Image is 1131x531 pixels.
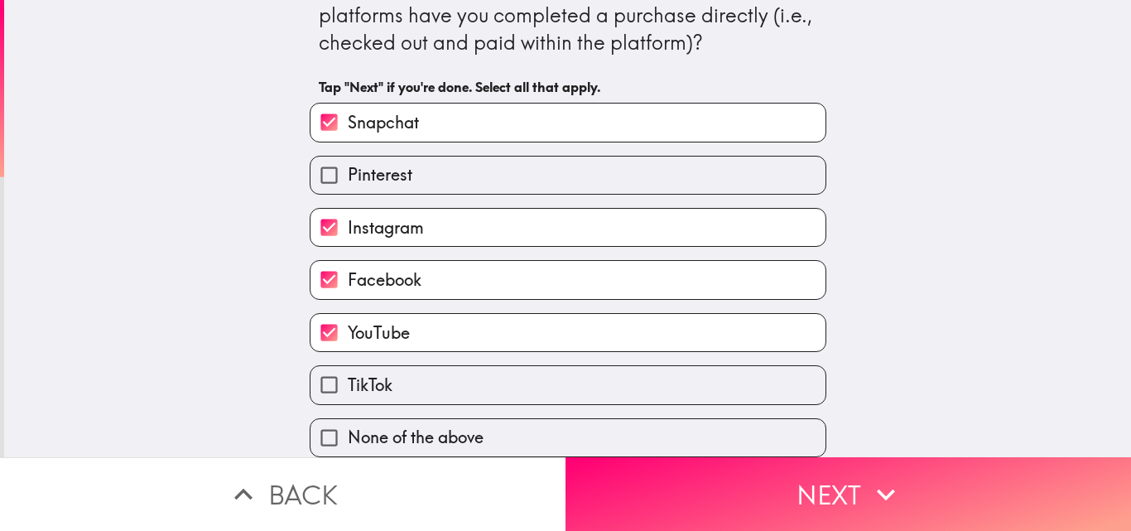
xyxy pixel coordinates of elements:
[310,209,825,246] button: Instagram
[310,419,825,456] button: None of the above
[310,157,825,194] button: Pinterest
[348,321,410,345] span: YouTube
[565,457,1131,531] button: Next
[348,374,392,397] span: TikTok
[348,216,424,239] span: Instagram
[319,78,817,96] h6: Tap "Next" if you're done. Select all that apply.
[348,268,421,292] span: Facebook
[310,261,825,298] button: Facebook
[348,111,419,134] span: Snapchat
[310,366,825,403] button: TikTok
[310,314,825,351] button: YouTube
[348,163,412,186] span: Pinterest
[348,426,484,449] span: None of the above
[310,104,825,141] button: Snapchat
